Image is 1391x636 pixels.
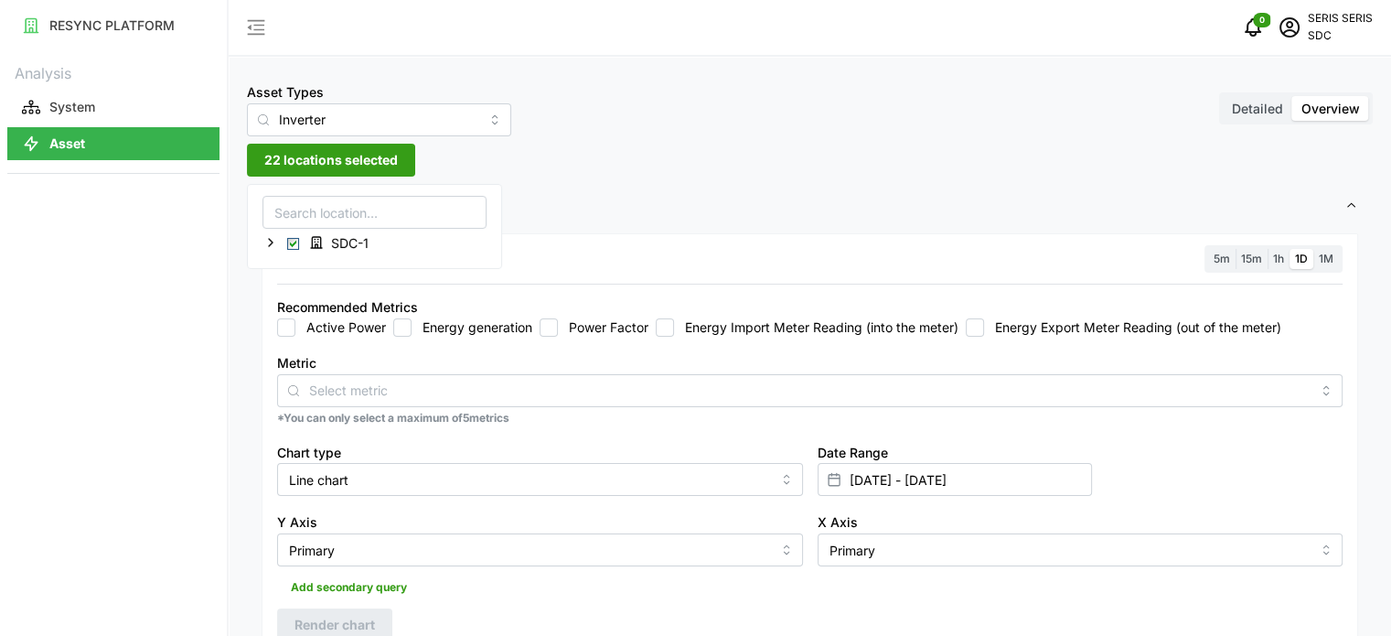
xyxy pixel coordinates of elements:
span: 0 [1259,14,1265,27]
span: SDC-1 [331,234,369,253]
span: Detailed [1232,101,1283,116]
span: 15m [1241,252,1262,265]
button: System [7,91,219,124]
button: 22 locations selected [247,144,415,177]
span: Settings [262,184,1344,229]
button: schedule [1271,9,1308,46]
label: Power Factor [558,318,648,337]
label: Metric [277,353,316,373]
label: Y Axis [277,512,317,533]
p: SDC [1308,27,1373,45]
input: Select X axis [818,534,1343,566]
span: 5m [1214,252,1230,265]
label: Date Range [818,443,888,463]
label: Chart type [277,443,341,463]
span: 1M [1319,252,1333,265]
a: Asset [7,125,219,162]
span: 22 locations selected [264,145,398,176]
div: 22 locations selected [247,184,502,269]
input: Select date range [818,463,1092,496]
a: RESYNC PLATFORM [7,7,219,44]
span: Select SDC-1 [287,238,299,250]
span: SDC-1 [302,232,381,253]
label: Asset Types [247,82,324,102]
p: Asset [49,135,85,153]
span: Overview [1301,101,1360,116]
label: X Axis [818,512,858,533]
label: Energy generation [412,318,532,337]
button: RESYNC PLATFORM [7,9,219,42]
button: Asset [7,127,219,160]
span: 1h [1273,252,1284,265]
button: notifications [1235,9,1271,46]
button: Settings [247,184,1373,229]
label: Active Power [295,318,386,337]
label: Energy Export Meter Reading (out of the meter) [984,318,1281,337]
a: System [7,89,219,125]
span: 1D [1295,252,1308,265]
input: Select chart type [277,463,803,496]
p: *You can only select a maximum of 5 metrics [277,411,1343,426]
button: Add secondary query [277,574,421,601]
p: System [49,98,95,116]
p: Analysis [7,59,219,85]
input: Search location... [262,196,487,229]
div: Recommended Metrics [277,297,418,318]
label: Energy Import Meter Reading (into the meter) [674,318,958,337]
input: Select metric [309,380,1311,400]
p: SERIS SERIS [1308,10,1373,27]
input: Select Y axis [277,534,803,566]
span: Add secondary query [291,575,407,600]
p: RESYNC PLATFORM [49,16,175,35]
